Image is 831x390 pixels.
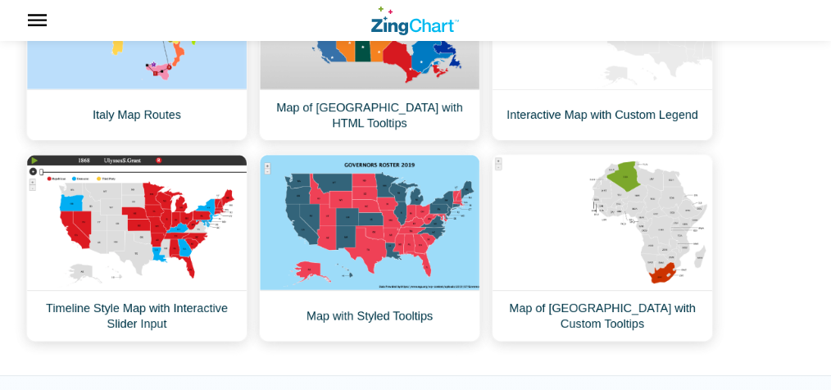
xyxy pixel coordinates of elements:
[492,154,713,342] a: Map of [GEOGRAPHIC_DATA] with Custom Tooltips
[26,154,247,342] a: Timeline Style Map with Interactive Slider Input
[259,154,480,342] a: Map with Styled Tooltips
[371,7,459,35] a: ZingChart Logo. Click to return to the homepage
